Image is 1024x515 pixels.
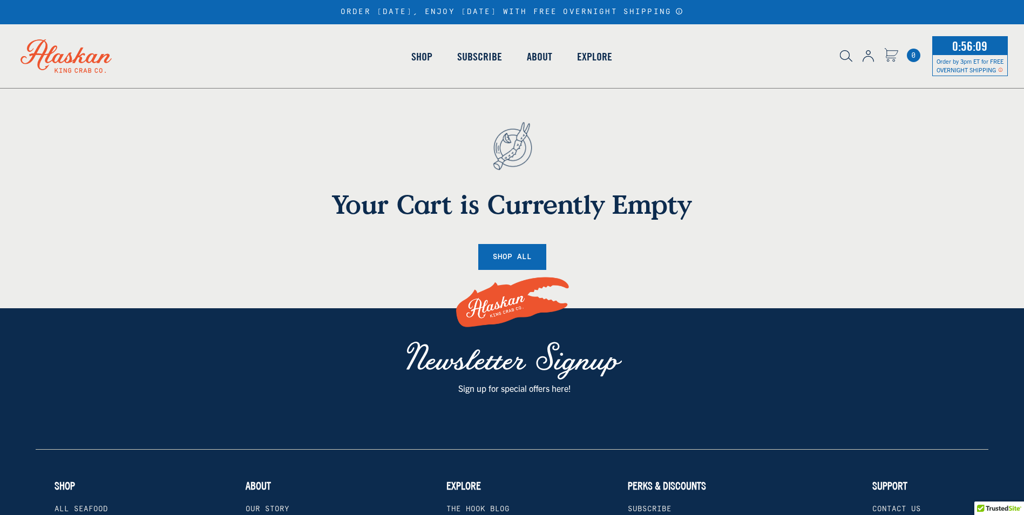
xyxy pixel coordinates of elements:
[445,26,514,87] a: Subscribe
[514,26,565,87] a: About
[478,244,546,270] a: Shop All
[907,49,920,62] span: 0
[453,265,572,341] img: Alaskan King Crab Co. Logo
[446,505,510,513] a: The Hook Blog
[937,57,1003,73] span: Order by 3pm ET for FREE OVERNIGHT SHIPPING
[476,104,549,188] img: empty cart - anchor
[628,479,706,492] p: Perks & Discounts
[341,8,683,17] div: ORDER [DATE], ENJOY [DATE] WITH FREE OVERNIGHT SHIPPING
[863,50,874,62] img: account
[399,26,445,87] a: Shop
[565,26,625,87] a: Explore
[628,505,672,513] a: Subscribe
[390,381,640,395] p: Sign up for special offers here!
[907,49,920,62] a: Cart
[213,188,812,220] h1: Your Cart is Currently Empty
[872,505,921,513] a: Contact Us
[5,24,127,88] img: Alaskan King Crab Co. logo
[246,479,271,492] p: About
[998,66,1003,73] span: Shipping Notice Icon
[884,48,898,64] a: Cart
[55,479,75,492] p: Shop
[840,50,852,62] img: search
[675,8,683,15] a: Announcement Bar Modal
[446,479,481,492] p: Explore
[950,35,990,57] span: 0:56:09
[55,505,108,513] a: All Seafood
[246,505,289,513] a: Our Story
[872,479,907,492] p: Support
